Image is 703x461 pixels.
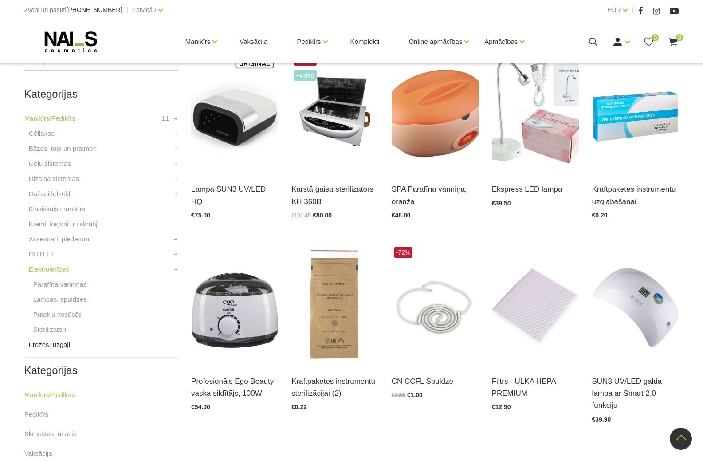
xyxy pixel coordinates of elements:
span: €0.22 [291,403,307,410]
a: Putekļu nosūcēji [33,309,82,320]
span: €12.90 [492,403,511,410]
img: Parafīna vanniņa roku un pēdu procedūrām. Parafīna aplikācijas momentāli padara ādu ļoti zīdainu,... [392,53,479,172]
a: Skropstas, uzacis [24,429,77,439]
span: €1.00 [407,391,423,398]
a: Karstā gaisa sterilizators KH 360B [291,183,378,207]
span: 0 [652,34,659,41]
a: Vaksācija [24,448,52,459]
img: Kraftpaketes instrumentu uzglabāšanai.Pieejami dažādi izmēri:135x280mm140x260mm90x260mm... [592,53,679,172]
a: Frēzes, uzgaļi [29,339,70,350]
h2: Kategorijas [24,365,178,376]
a: + [174,249,178,260]
a: Kraftpaketes instrumentu sterilizācijai (2) [291,375,378,399]
span: +Video [294,70,317,81]
a: CN CCFL Spuldze [392,375,479,387]
span: | [127,4,129,16]
a: Komplekti [343,20,387,63]
a: + [174,143,178,154]
a: Klasiskais manikīrs [29,204,86,214]
img: Kraftpaketes instrumentu sterilizācijaiPieejamie izmēri:100x200mm... [291,245,378,364]
span: €48.00 [392,212,411,219]
a: + [174,158,178,169]
a: + [174,264,178,275]
a: Lampas, spuldzes [33,294,87,305]
a: Latviešu [133,4,156,15]
a: Krēmi, losjoni un skrubji [29,219,99,229]
a: + [174,128,178,139]
a: Pedikīrs [297,24,321,59]
span: €39.90 [592,416,611,423]
img: Profesionāls Ego Beauty vaska sildītājsWaxing100 ir ražots no izturīgas ABS plastmasas, un tam ir... [191,245,278,364]
span: €75.00 [191,212,210,219]
a: 0 [643,36,654,47]
a: Pedikīrs [24,409,48,420]
a: + [174,234,178,244]
a: Manikīrs [185,24,211,59]
a: + [174,189,178,199]
span: €54.00 [191,403,210,410]
a: Vaksācija [232,20,275,63]
a: [PHONE_NUMBER] [67,7,122,13]
span: [PHONE_NUMBER] [67,6,122,13]
span: €0.20 [592,212,608,219]
a: Dažādi līdzekļi [29,189,72,199]
img: Modelis: SUNUV 3Jauda: 48WViļņu garums: 365+405nmKalpošanas ilgums: 50000 HRSPogas vadība:10s/30s... [191,53,278,172]
a: Online apmācības [408,24,462,59]
a: SUN8 UV/LED galda lampa ar Smart 2.0 funkciju [592,375,679,412]
span: 11 [161,113,169,124]
a: Filtrs - ULKA HEPA PREMIUM [492,375,579,399]
a: Lampa SUN3 UV/LED HQ [191,183,278,207]
a: Dizaina sistēmas [29,173,79,184]
a: EUR [608,4,621,15]
a: SPA Parafīna vanniņa, oranža [392,183,479,207]
a: + [174,173,178,184]
h2: Kategorijas [24,88,178,100]
a: Gēlu sistēmas [29,158,71,169]
span: -72% [394,247,413,258]
img: Karstā gaisa sterilizatoru var izmantot skaistumkopšanas salonos, manikīra kabinetos, ēdināšanas ... [291,53,378,172]
a: Apmācības [484,24,518,59]
a: Ekspress LED lampa [492,183,579,195]
div: Zvani un pasūti [24,4,122,16]
span: 0 [676,34,683,41]
a: Bāzes, topi un praimeri [29,143,97,154]
a: Manikīrs/Pedikīrs [24,390,75,400]
a: Manikīrs/Pedikīrs [24,113,75,124]
a: Profesionāls Ego Beauty vaska sildītājs, 100W [191,375,278,399]
span: | [632,4,634,16]
span: €80.00 [313,212,332,219]
img: Filtrs paredzēts manikīra putekļu savācējam PREMIUM... [492,245,579,364]
a: Aksesuāri, piederumi [29,234,91,244]
span: €101.45 [291,213,310,219]
span: €39.50 [492,200,511,207]
a: Kraftpaketes instrumentu uzglabāšanai [592,183,679,207]
a: Parafīna vanniņas [33,279,87,290]
img: Sun8 - pārnēsājama UV LED lampa. Specifikācijas: - Darbojas ar VISIEM gēliem un gēla lakām - Auto... [592,245,679,364]
a: + [174,113,178,124]
a: Elektroierīces [29,264,69,275]
a: Gēllakas [29,128,55,139]
img: Ekspress LED lampa.Ideāli piemērota šī brīža aktuālākajai gēla nagu pieaudzēšanas metodei - ekspr... [492,53,579,172]
span: €3.56 [392,392,405,398]
a: 0 [668,36,679,47]
a: Sterilizatori [33,324,66,335]
a: OUTLET [29,249,55,260]
img: CCFL lampas spuldze 12W. Aptuvenais kalpošanas laiks 6 mēneši.... [392,245,479,364]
